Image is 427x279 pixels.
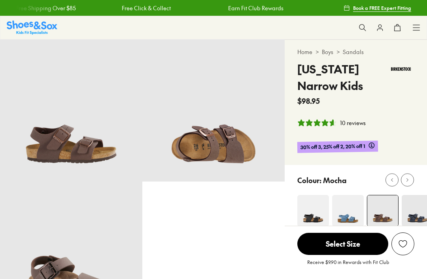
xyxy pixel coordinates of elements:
img: 6_1 [142,39,285,182]
span: Select Size [297,233,388,255]
img: SNS_Logo_Responsive.svg [7,21,57,34]
a: Free Click & Collect [121,4,170,12]
a: Home [297,48,312,56]
a: Boys [322,48,333,56]
span: $98.95 [297,95,320,106]
button: Add to Wishlist [391,232,414,255]
a: Shoes & Sox [7,21,57,34]
div: 10 reviews [340,119,366,127]
img: Vendor logo [388,61,414,77]
button: Select Size [297,232,388,255]
a: Sandals [343,48,364,56]
a: Book a FREE Expert Fitting [344,1,411,15]
p: Colour: [297,175,321,185]
img: 4-199270_1 [297,195,329,227]
a: Free Shipping Over $85 [15,4,76,12]
p: Mocha [323,175,347,185]
a: Earn Fit Club Rewards [228,4,283,12]
p: Receive $9.90 in Rewards with Fit Club [307,258,389,273]
div: > > [297,48,414,56]
button: 4.8 stars, 10 ratings [297,119,366,127]
span: Book a FREE Expert Fitting [353,4,411,11]
span: 30% off 3, 25% off 2, 20% off 1 [300,142,365,152]
img: 4-517788_1 [332,195,364,227]
h4: [US_STATE] Narrow Kids [297,61,388,94]
img: 5_1 [367,195,398,226]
